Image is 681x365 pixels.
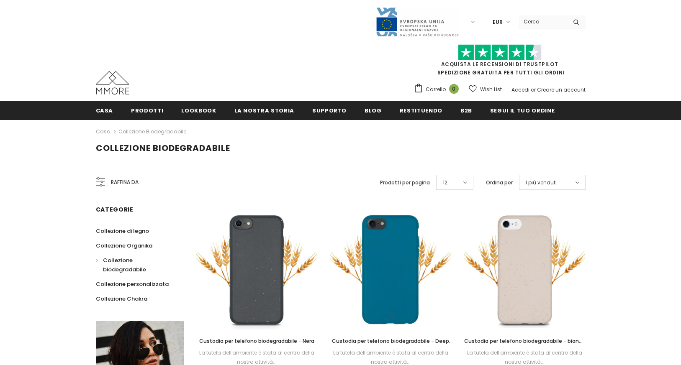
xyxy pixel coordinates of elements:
span: Lookbook [181,107,216,115]
a: Custodia per telefono biodegradabile - Nera [196,337,318,346]
span: Collezione di legno [96,227,149,235]
span: supporto [312,107,347,115]
a: Creare un account [537,86,586,93]
a: supporto [312,101,347,120]
a: Collezione Organika [96,238,152,253]
span: Carrello [426,85,446,94]
span: Custodia per telefono biodegradabile - bianco naturale [464,337,585,354]
a: Custodia per telefono biodegradabile - Deep Sea Blue [330,337,451,346]
img: Casi MMORE [96,71,129,94]
span: Collezione Chakra [96,295,147,303]
a: Collezione di legno [96,224,149,238]
a: Custodia per telefono biodegradabile - bianco naturale [464,337,585,346]
span: Custodia per telefono biodegradabile - Nera [199,337,314,345]
span: Restituendo [400,107,442,115]
a: Segui il tuo ordine [490,101,555,120]
a: Wish List [469,82,502,97]
span: Collezione biodegradabile [103,256,146,273]
a: Acquista le recensioni di TrustPilot [441,61,558,68]
a: Javni Razpis [375,18,459,25]
span: 0 [449,84,459,94]
span: EUR [493,18,503,26]
a: La nostra storia [234,101,294,120]
a: Restituendo [400,101,442,120]
span: or [531,86,536,93]
a: Prodotti [131,101,163,120]
label: Ordina per [486,179,513,187]
span: Custodia per telefono biodegradabile - Deep Sea Blue [332,337,453,354]
a: Blog [365,101,382,120]
a: Carrello 0 [414,83,463,96]
span: Collezione Organika [96,242,152,250]
img: Javni Razpis [375,7,459,37]
span: 12 [443,179,447,187]
span: Categorie [96,205,134,214]
span: Wish List [480,85,502,94]
a: Collezione biodegradabile [96,253,175,277]
span: SPEDIZIONE GRATUITA PER TUTTI GLI ORDINI [414,48,586,76]
span: Collezione personalizzata [96,280,169,288]
span: La nostra storia [234,107,294,115]
span: Prodotti [131,107,163,115]
a: Casa [96,127,111,137]
a: Collezione personalizzata [96,277,169,291]
input: Search Site [519,15,567,28]
a: B2B [460,101,472,120]
img: Fidati di Pilot Stars [458,44,542,61]
span: B2B [460,107,472,115]
a: Collezione Chakra [96,291,147,306]
a: Casa [96,101,113,120]
a: Collezione biodegradabile [118,128,186,135]
span: Raffina da [111,178,139,187]
span: Segui il tuo ordine [490,107,555,115]
a: Lookbook [181,101,216,120]
label: Prodotti per pagina [380,179,430,187]
span: Casa [96,107,113,115]
span: I più venduti [526,179,557,187]
a: Accedi [511,86,529,93]
span: Blog [365,107,382,115]
span: Collezione biodegradabile [96,142,230,154]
